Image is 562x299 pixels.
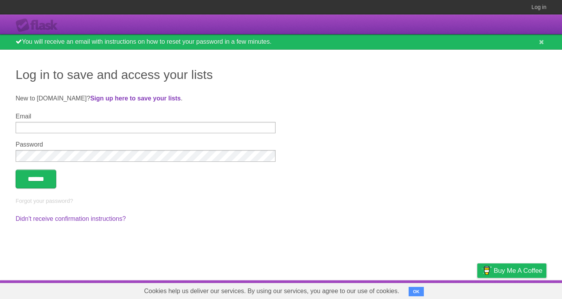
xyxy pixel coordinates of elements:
[467,282,487,297] a: Privacy
[16,18,62,32] div: Flask
[136,283,407,299] span: Cookies help us deliver our services. By using our services, you agree to our use of cookies.
[494,264,542,278] span: Buy me a coffee
[16,215,126,222] a: Didn't receive confirmation instructions?
[90,95,181,102] a: Sign up here to save your lists
[16,198,73,204] a: Forgot your password?
[477,263,546,278] a: Buy me a coffee
[16,65,546,84] h1: Log in to save and access your lists
[373,282,390,297] a: About
[16,94,546,103] p: New to [DOMAIN_NAME]? .
[441,282,458,297] a: Terms
[409,287,424,296] button: OK
[481,264,492,277] img: Buy me a coffee
[16,141,276,148] label: Password
[497,282,546,297] a: Suggest a feature
[16,113,276,120] label: Email
[399,282,431,297] a: Developers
